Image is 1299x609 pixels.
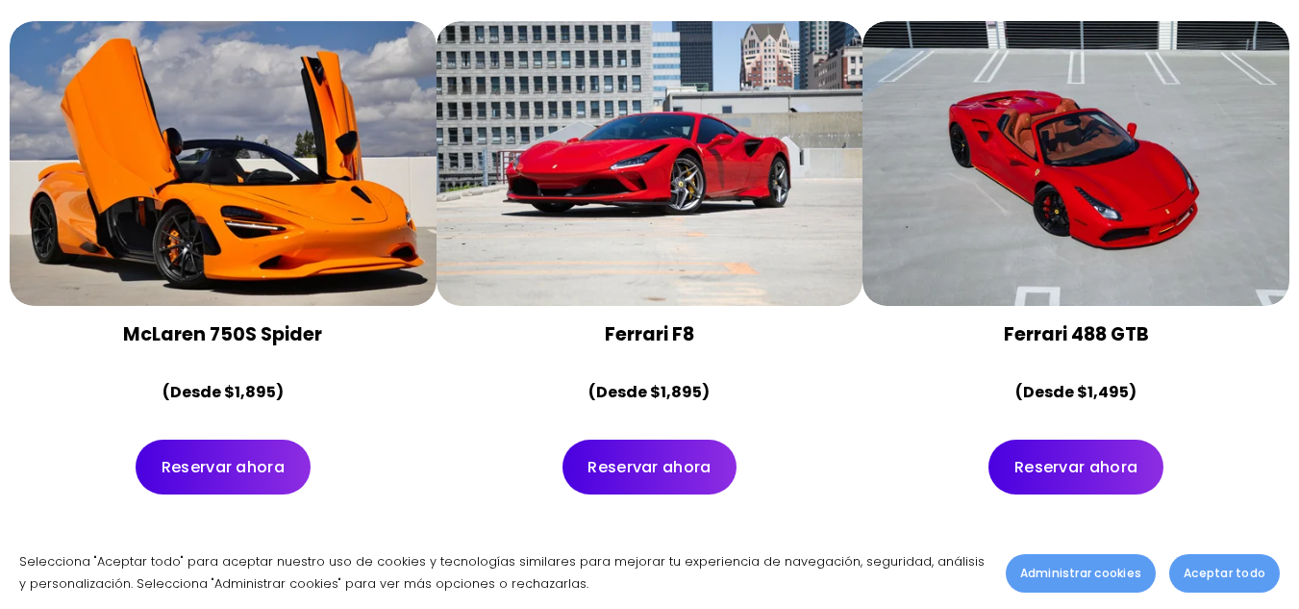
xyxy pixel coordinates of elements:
font: Ferrari 488 GTB [1004,321,1149,347]
a: Reservar ahora [136,440,311,495]
font: (Desde $1,895) [162,381,284,403]
font: Selecciona "Aceptar todo" para aceptar nuestro uso de cookies y tecnologías similares para mejora... [19,553,985,592]
font: (Desde $1,495) [1015,381,1137,403]
font: Administrar cookies [1020,565,1142,581]
font: Reservar ahora [1014,456,1137,478]
button: Aceptar todo [1169,554,1280,593]
button: Administrar cookies [1006,554,1157,593]
font: (Desde $1,895) [588,381,710,403]
font: Aceptar todo [1184,565,1265,581]
a: Reservar ahora [562,440,737,495]
font: Ferrari F8 [605,321,694,347]
font: Reservar ahora [587,456,711,478]
a: Reservar ahora [988,440,1163,495]
font: McLaren 750S Spider [123,321,322,347]
font: Reservar ahora [162,456,285,478]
